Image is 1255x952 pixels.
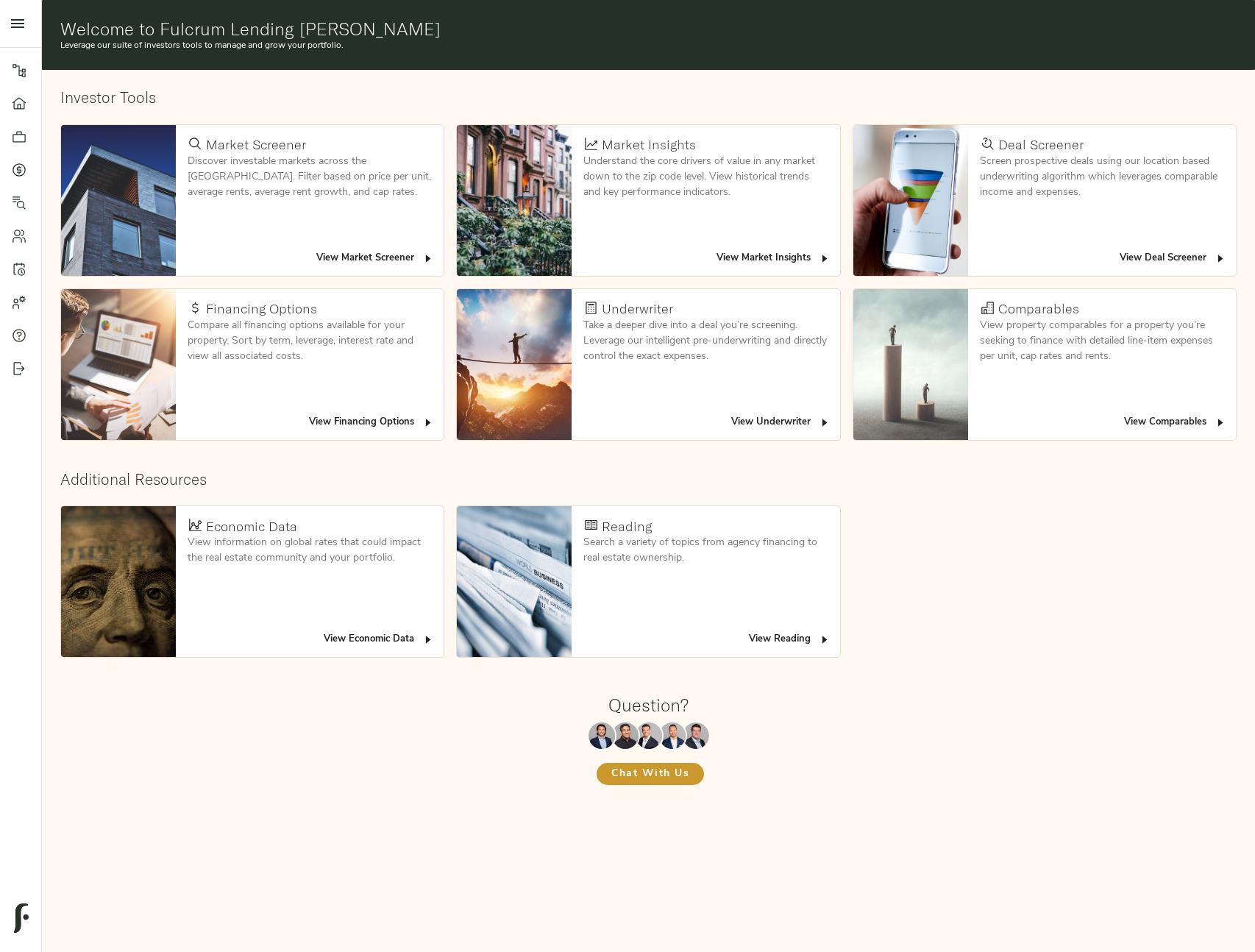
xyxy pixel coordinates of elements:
img: Justin Stamp [683,722,709,749]
h4: Comparables [998,301,1079,317]
span: View Market Screener [316,250,434,267]
img: Economic Data [61,506,176,657]
img: Kenneth Mendonça [612,722,639,749]
button: View Economic Data [320,628,438,651]
button: View Deal Screener [1116,247,1230,270]
p: Understand the core drivers of value in any market down to the zip code level. View historical tr... [583,154,828,200]
button: Chat With Us [597,763,704,785]
img: Deal Screener [853,125,968,276]
p: Discover investable markets across the [GEOGRAPHIC_DATA]. Filter based on price per unit, average... [188,154,432,200]
button: View Comparables [1120,411,1230,434]
p: Search a variety of topics from agency financing to real estate ownership. [583,535,828,566]
button: View Market Screener [313,247,438,270]
p: Leverage our suite of investors tools to manage and grow your portfolio. [60,39,1237,52]
p: View property comparables for a property you’re seeking to finance with detailed line-item expens... [980,318,1224,364]
h4: Market Insights [602,137,696,153]
img: Financing Options [61,289,176,440]
img: Market Insights [457,125,572,276]
img: Reading [457,506,572,657]
p: Compare all financing options available for your property. Sort by term, leverage, interest rate ... [188,318,432,364]
span: Chat With Us [611,765,689,784]
img: Richard Le [659,722,686,749]
span: View Financing Options [309,414,434,431]
span: View Economic Data [324,631,434,648]
h4: Deal Screener [998,137,1084,153]
span: View Market Insights [717,250,831,267]
h4: Financing Options [206,301,317,317]
h4: Economic Data [206,519,297,535]
button: View Reading [745,628,834,651]
button: View Financing Options [305,411,438,434]
p: View information on global rates that could impact the real estate community and your portfolio. [188,535,432,566]
span: View Underwriter [731,414,831,431]
img: Underwriter [457,289,572,440]
span: View Deal Screener [1120,250,1226,267]
h1: Question? [608,695,689,715]
h1: Welcome to Fulcrum Lending [PERSON_NAME] [60,18,1237,39]
img: Market Screener [61,125,176,276]
h2: Additional Resources [60,470,1237,489]
p: Screen prospective deals using our location based underwriting algorithm which leverages comparab... [980,154,1224,200]
h4: Market Screener [206,137,306,153]
img: Maxwell Wu [589,722,615,749]
span: View Comparables [1124,414,1226,431]
img: Zach Frizzera [636,722,662,749]
p: Take a deeper dive into a deal you’re screening. Leverage our intelligent pre-underwriting and di... [583,318,828,364]
h2: Investor Tools [60,88,1237,107]
h4: Reading [602,519,652,535]
h4: Underwriter [602,301,673,317]
button: View Underwriter [728,411,834,434]
img: Comparables [853,289,968,440]
button: View Market Insights [713,247,834,270]
span: View Reading [749,631,831,648]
